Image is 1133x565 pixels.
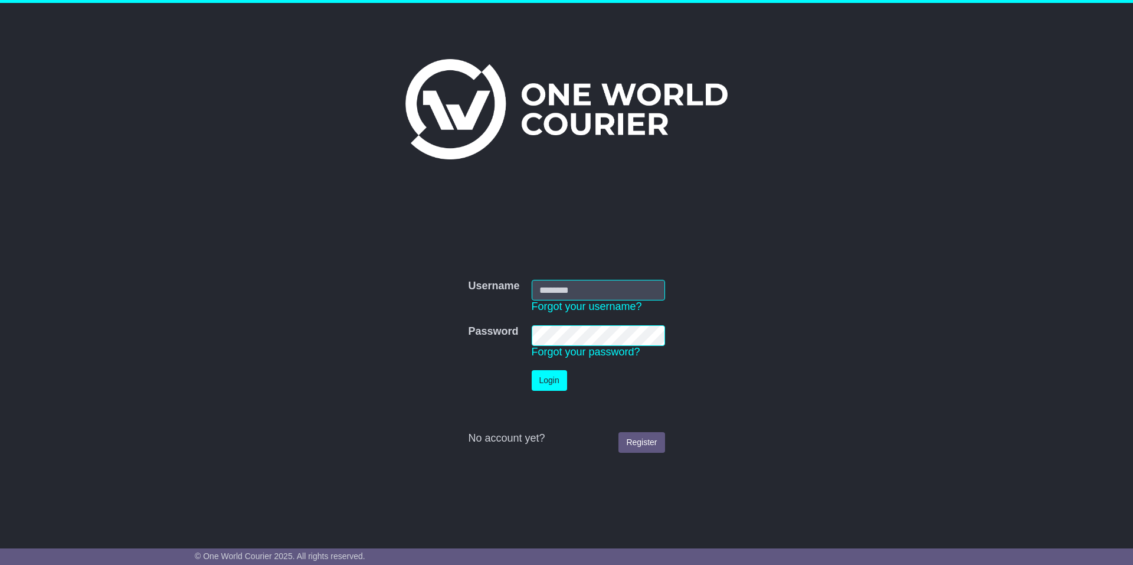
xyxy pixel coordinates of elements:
label: Username [468,280,519,293]
a: Forgot your username? [532,301,642,312]
button: Login [532,370,567,391]
span: © One World Courier 2025. All rights reserved. [195,551,365,561]
label: Password [468,325,518,338]
a: Register [618,432,664,453]
a: Forgot your password? [532,346,640,358]
img: One World [405,59,728,159]
div: No account yet? [468,432,664,445]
